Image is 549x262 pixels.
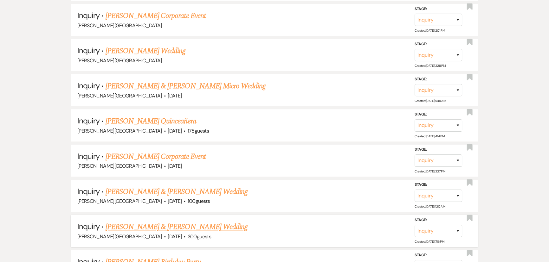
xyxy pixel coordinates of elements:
[168,128,182,134] span: [DATE]
[106,186,248,197] a: [PERSON_NAME] & [PERSON_NAME] Wedding
[77,163,162,169] span: [PERSON_NAME][GEOGRAPHIC_DATA]
[106,80,266,92] a: [PERSON_NAME] & [PERSON_NAME] Micro Wedding
[415,134,444,138] span: Created: [DATE] 4:14 PM
[106,115,196,127] a: [PERSON_NAME] Quinceañera
[77,22,162,29] span: [PERSON_NAME][GEOGRAPHIC_DATA]
[415,41,462,48] label: Stage:
[168,163,182,169] span: [DATE]
[77,92,162,99] span: [PERSON_NAME][GEOGRAPHIC_DATA]
[77,81,100,90] span: Inquiry
[77,116,100,126] span: Inquiry
[168,92,182,99] span: [DATE]
[415,146,462,153] label: Stage:
[415,76,462,83] label: Stage:
[415,217,462,224] label: Stage:
[77,233,162,240] span: [PERSON_NAME][GEOGRAPHIC_DATA]
[106,45,186,57] a: [PERSON_NAME] Wedding
[415,240,444,244] span: Created: [DATE] 7:16 PM
[188,198,210,204] span: 100 guests
[77,46,100,55] span: Inquiry
[188,233,211,240] span: 300 guests
[77,151,100,161] span: Inquiry
[415,5,462,12] label: Stage:
[415,99,446,103] span: Created: [DATE] 9:49 AM
[415,111,462,118] label: Stage:
[188,128,209,134] span: 175 guests
[77,128,162,134] span: [PERSON_NAME][GEOGRAPHIC_DATA]
[415,28,445,33] span: Created: [DATE] 2:01 PM
[106,151,206,162] a: [PERSON_NAME] Corporate Event
[415,64,445,68] span: Created: [DATE] 2:28 PM
[415,204,445,209] span: Created: [DATE] 1:30 AM
[415,181,462,188] label: Stage:
[77,57,162,64] span: [PERSON_NAME][GEOGRAPHIC_DATA]
[77,10,100,20] span: Inquiry
[106,221,248,233] a: [PERSON_NAME] & [PERSON_NAME] Wedding
[77,186,100,196] span: Inquiry
[415,169,445,173] span: Created: [DATE] 3:37 PM
[106,10,206,22] a: [PERSON_NAME] Corporate Event
[77,198,162,204] span: [PERSON_NAME][GEOGRAPHIC_DATA]
[168,233,182,240] span: [DATE]
[77,221,100,231] span: Inquiry
[415,252,462,259] label: Stage:
[168,198,182,204] span: [DATE]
